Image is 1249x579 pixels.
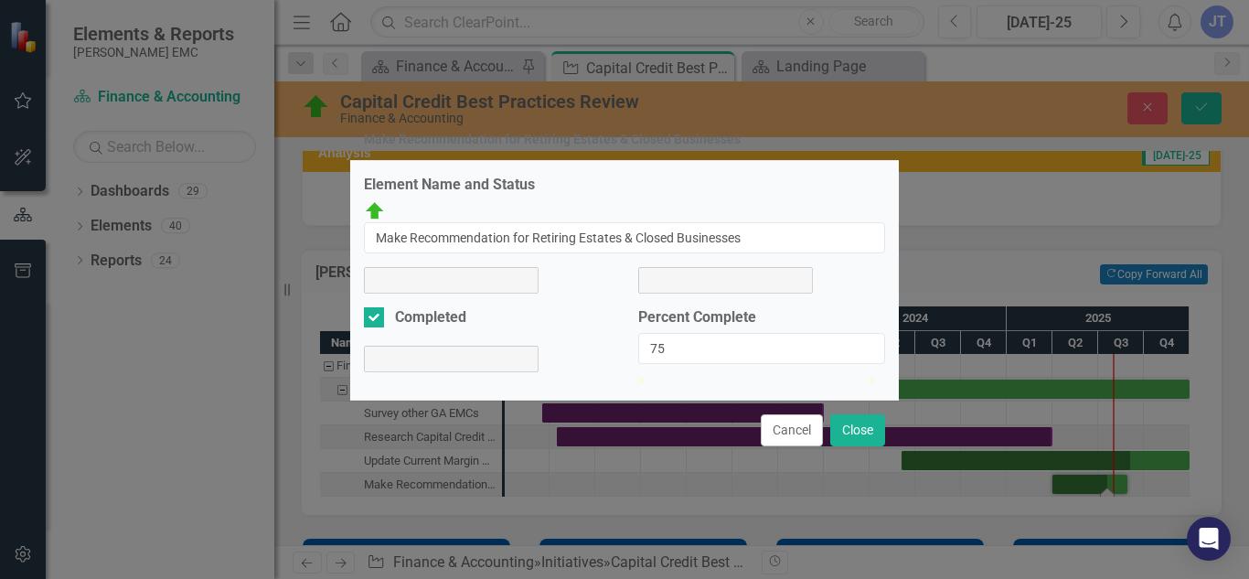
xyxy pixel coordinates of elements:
div: Make Recommendation for Retiring Estates & Closed Businesses [364,133,741,146]
button: Cancel [761,414,823,446]
img: At Target [364,200,386,222]
label: Percent Complete [638,307,885,328]
button: Close [830,414,885,446]
div: Open Intercom Messenger [1187,517,1231,561]
input: Name [364,222,885,253]
label: Element Name and Status [364,175,885,196]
